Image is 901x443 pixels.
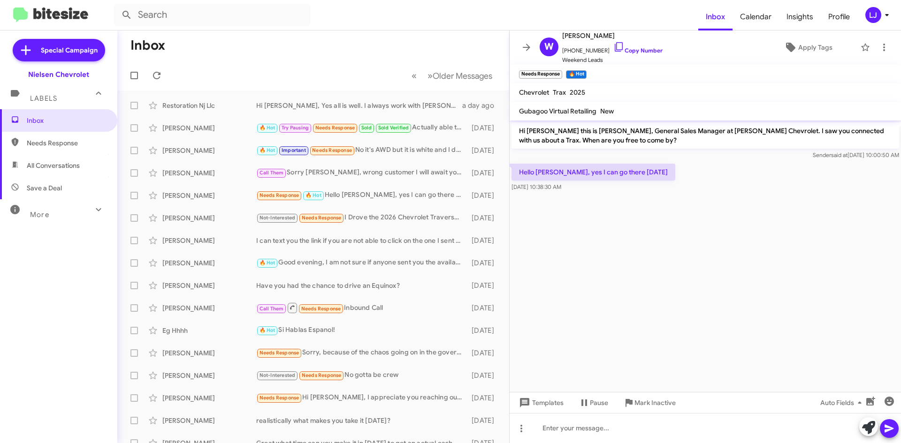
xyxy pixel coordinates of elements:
[260,215,296,221] span: Not-Interested
[114,4,311,26] input: Search
[566,70,586,79] small: 🔥 Hot
[162,146,256,155] div: [PERSON_NAME]
[162,281,256,290] div: [PERSON_NAME]
[813,394,873,411] button: Auto Fields
[302,372,342,378] span: Needs Response
[256,190,467,201] div: Hello [PERSON_NAME], yes I can go there [DATE]
[422,66,498,85] button: Next
[162,101,256,110] div: Restoration Nj Llc
[256,122,467,133] div: Actually able to make it within the hour. Should be there before 2. Thanks
[260,147,275,153] span: 🔥 Hot
[41,45,98,55] span: Special Campaign
[462,101,502,110] div: a day ago
[857,7,891,23] button: LJ
[162,371,256,380] div: [PERSON_NAME]
[260,170,284,176] span: Call Them
[512,164,675,180] p: Hello [PERSON_NAME], yes I can go there [DATE]
[467,236,502,245] div: [DATE]
[378,125,409,131] span: Sold Verified
[467,303,502,313] div: [DATE]
[467,371,502,380] div: [DATE]
[733,3,779,30] a: Calendar
[162,303,256,313] div: [PERSON_NAME]
[27,138,107,148] span: Needs Response
[467,348,502,358] div: [DATE]
[517,394,564,411] span: Templates
[30,94,57,103] span: Labels
[256,302,467,314] div: Inbound Call
[301,306,341,312] span: Needs Response
[282,147,306,153] span: Important
[27,116,107,125] span: Inbox
[510,394,571,411] button: Templates
[30,210,49,219] span: More
[162,326,256,335] div: Eg Hhhh
[256,370,467,381] div: No gotta be crew
[779,3,821,30] a: Insights
[260,125,275,131] span: 🔥 Hot
[162,393,256,403] div: [PERSON_NAME]
[553,88,566,97] span: Trax
[256,167,467,178] div: Sorry [PERSON_NAME], wrong customer I will await your call later.
[467,191,502,200] div: [DATE]
[302,215,342,221] span: Needs Response
[562,55,663,65] span: Weekend Leads
[260,372,296,378] span: Not-Interested
[260,395,299,401] span: Needs Response
[260,350,299,356] span: Needs Response
[256,392,467,403] div: Hi [PERSON_NAME], I appreciate you reaching out but we owe 40k on my Ford and it's worth at best ...
[305,192,321,198] span: 🔥 Hot
[256,257,467,268] div: Good evening, I am not sure if anyone sent you the available trucks, I just sent you the link to ...
[256,212,467,223] div: I Drove the 2026 Chevrolet Traverse High Country, Here Is My Honest Review - Autoblog [URL][DOMAI...
[820,394,865,411] span: Auto Fields
[571,394,616,411] button: Pause
[519,70,562,79] small: Needs Response
[260,260,275,266] span: 🔥 Hot
[361,125,372,131] span: Sold
[282,125,309,131] span: Try Pausing
[256,145,467,156] div: No it's AWD but it is white and I don't like that color
[13,39,105,61] a: Special Campaign
[613,47,663,54] a: Copy Number
[698,3,733,30] a: Inbox
[813,151,899,158] span: Sender [DATE] 10:00:50 AM
[162,348,256,358] div: [PERSON_NAME]
[260,327,275,333] span: 🔥 Hot
[256,416,467,425] div: realistically what makes you take it [DATE]?
[428,70,433,82] span: »
[406,66,422,85] button: Previous
[544,39,554,54] span: W
[162,416,256,425] div: [PERSON_NAME]
[616,394,683,411] button: Mark Inactive
[162,191,256,200] div: [PERSON_NAME]
[433,71,492,81] span: Older Messages
[512,183,561,190] span: [DATE] 10:38:30 AM
[256,281,467,290] div: Have you had the chance to drive an Equinox?
[570,88,585,97] span: 2025
[519,107,596,115] span: Gubagoo Virtual Retailing
[467,416,502,425] div: [DATE]
[162,123,256,133] div: [PERSON_NAME]
[865,7,881,23] div: LJ
[162,236,256,245] div: [PERSON_NAME]
[590,394,608,411] span: Pause
[315,125,355,131] span: Needs Response
[260,306,284,312] span: Call Them
[467,326,502,335] div: [DATE]
[512,122,899,149] p: Hi [PERSON_NAME] this is [PERSON_NAME], General Sales Manager at [PERSON_NAME] Chevrolet. I saw y...
[27,183,62,193] span: Save a Deal
[760,39,856,56] button: Apply Tags
[467,123,502,133] div: [DATE]
[130,38,165,53] h1: Inbox
[256,325,467,336] div: Si Hablas Espanol!
[28,70,89,79] div: Nielsen Chevrolet
[312,147,352,153] span: Needs Response
[467,213,502,223] div: [DATE]
[467,393,502,403] div: [DATE]
[519,88,549,97] span: Chevrolet
[562,41,663,55] span: [PHONE_NUMBER]
[600,107,614,115] span: New
[162,258,256,268] div: [PERSON_NAME]
[467,258,502,268] div: [DATE]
